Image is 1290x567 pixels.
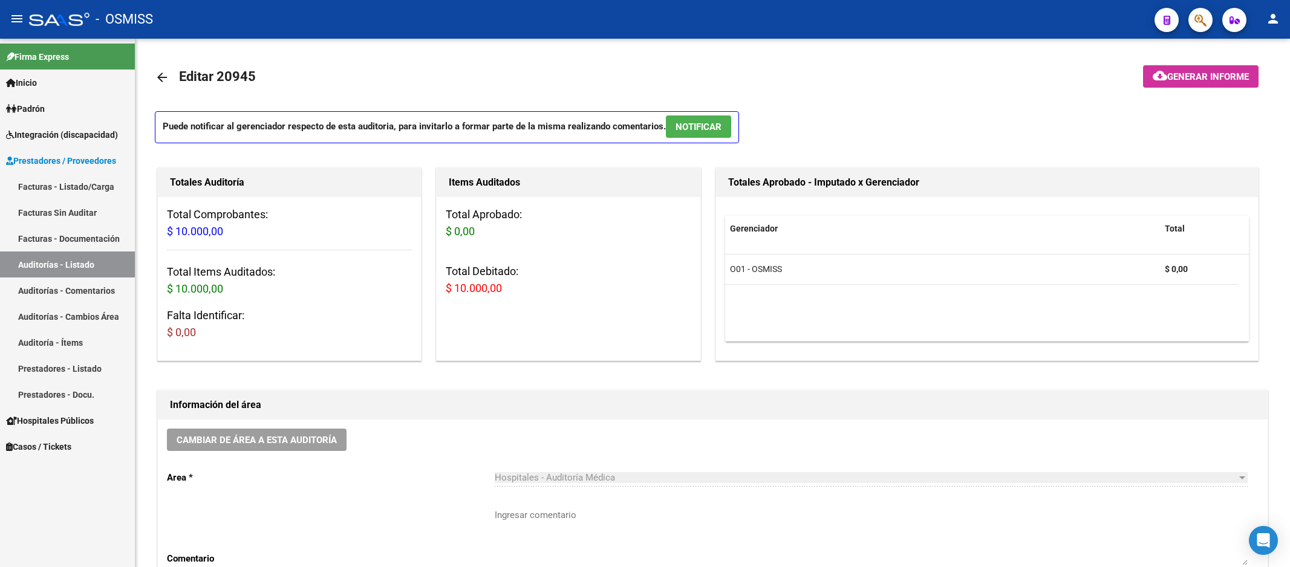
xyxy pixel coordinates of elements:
[10,11,24,26] mat-icon: menu
[6,414,94,427] span: Hospitales Públicos
[6,76,37,89] span: Inicio
[167,326,196,339] span: $ 0,00
[446,263,691,297] h3: Total Debitado:
[170,395,1256,415] h1: Información del área
[167,225,223,238] span: $ 10.000,00
[155,70,169,85] mat-icon: arrow_back
[167,552,495,565] p: Comentario
[6,102,45,115] span: Padrón
[449,173,688,192] h1: Items Auditados
[1153,68,1167,83] mat-icon: cloud_download
[730,264,782,274] span: O01 - OSMISS
[177,435,337,445] span: Cambiar de área a esta auditoría
[1266,11,1280,26] mat-icon: person
[179,69,256,84] span: Editar 20945
[167,206,412,240] h3: Total Comprobantes:
[167,264,412,297] h3: Total Items Auditados:
[1143,65,1259,88] button: Generar informe
[1160,216,1239,242] datatable-header-cell: Total
[495,472,615,483] span: Hospitales - Auditoría Médica
[666,115,731,138] button: NOTIFICAR
[167,307,412,341] h3: Falta Identificar:
[1165,224,1185,233] span: Total
[6,50,69,63] span: Firma Express
[725,216,1160,242] datatable-header-cell: Gerenciador
[730,224,778,233] span: Gerenciador
[6,154,116,167] span: Prestadores / Proveedores
[167,471,495,484] p: Area *
[167,429,347,451] button: Cambiar de área a esta auditoría
[676,121,722,132] span: NOTIFICAR
[446,225,475,238] span: $ 0,00
[1249,526,1278,555] div: Open Intercom Messenger
[728,173,1246,192] h1: Totales Aprobado - Imputado x Gerenciador
[446,282,502,294] span: $ 10.000,00
[6,128,118,141] span: Integración (discapacidad)
[446,206,691,240] h3: Total Aprobado:
[6,440,71,453] span: Casos / Tickets
[155,111,739,143] p: Puede notificar al gerenciador respecto de esta auditoria, para invitarlo a formar parte de la mi...
[170,173,409,192] h1: Totales Auditoría
[1165,264,1188,274] strong: $ 0,00
[167,282,223,295] span: $ 10.000,00
[1167,71,1249,82] span: Generar informe
[96,6,153,33] span: - OSMISS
